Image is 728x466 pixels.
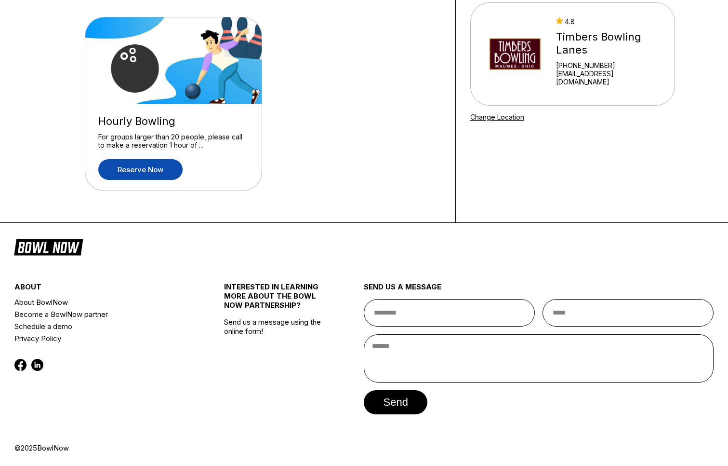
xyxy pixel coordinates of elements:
[556,30,662,56] div: Timbers Bowling Lanes
[14,282,189,296] div: about
[14,308,189,320] a: Become a BowlNow partner
[483,18,547,90] img: Timbers Bowling Lanes
[98,159,183,180] a: Reserve now
[364,282,714,299] div: send us a message
[14,296,189,308] a: About BowlNow
[470,113,524,121] a: Change Location
[14,443,714,452] div: © 2025 BowlNow
[224,282,329,317] div: INTERESTED IN LEARNING MORE ABOUT THE BOWL NOW PARTNERSHIP?
[85,17,263,104] img: Hourly Bowling
[98,115,249,128] div: Hourly Bowling
[98,133,249,150] div: For groups larger than 20 people, please call to make a reservation 1 hour of ...
[556,17,662,26] div: 4.8
[556,69,662,86] a: [EMAIL_ADDRESS][DOMAIN_NAME]
[556,61,662,69] div: [PHONE_NUMBER]
[364,390,427,414] button: send
[224,261,329,443] div: Send us a message using the online form!
[14,332,189,344] a: Privacy Policy
[14,320,189,332] a: Schedule a demo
